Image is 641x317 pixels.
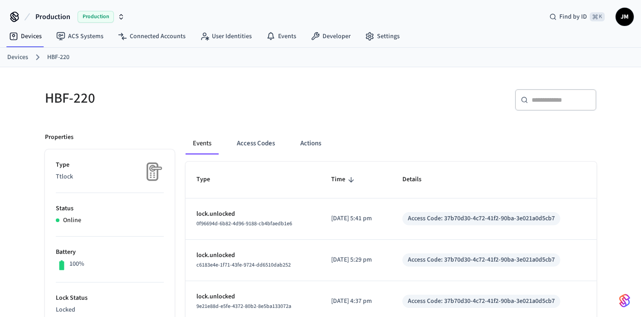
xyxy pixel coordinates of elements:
[408,297,555,306] div: Access Code: 37b70d30-4c72-41f2-90ba-3e021a0d5cb7
[331,255,381,265] p: [DATE] 5:29 pm
[56,305,164,315] p: Locked
[303,28,358,45] a: Developer
[559,12,587,21] span: Find by ID
[617,9,633,25] span: JM
[196,173,222,187] span: Type
[259,28,303,45] a: Events
[49,28,111,45] a: ACS Systems
[331,173,357,187] span: Time
[186,133,597,154] div: ant example
[331,214,381,223] p: [DATE] 5:41 pm
[408,214,555,223] div: Access Code: 37b70d30-4c72-41f2-90ba-3e021a0d5cb7
[45,133,73,142] p: Properties
[111,28,193,45] a: Connected Accounts
[196,302,291,310] span: 9e21e88d-e5fe-4372-80b2-8e5ba133072a
[331,297,381,306] p: [DATE] 4:37 pm
[542,9,612,25] div: Find by ID⌘ K
[402,173,433,187] span: Details
[196,251,309,260] p: lock.unlocked
[45,89,315,108] h5: HBF-220
[47,53,69,62] a: HBF-220
[2,28,49,45] a: Devices
[56,293,164,303] p: Lock Status
[230,133,282,154] button: Access Codes
[590,12,605,21] span: ⌘ K
[63,216,81,225] p: Online
[196,209,309,219] p: lock.unlocked
[196,220,292,228] span: 0f96694d-6b82-4d96-9188-cb4bfaedb1e6
[56,248,164,257] p: Battery
[186,133,219,154] button: Events
[193,28,259,45] a: User Identities
[141,160,164,183] img: Placeholder Lock Image
[7,53,28,62] a: Devices
[196,292,309,302] p: lock.unlocked
[408,255,555,265] div: Access Code: 37b70d30-4c72-41f2-90ba-3e021a0d5cb7
[56,204,164,213] p: Status
[35,11,70,22] span: Production
[616,8,634,26] button: JM
[56,172,164,182] p: Ttlock
[78,11,114,23] span: Production
[56,160,164,170] p: Type
[69,259,84,269] p: 100%
[619,293,630,308] img: SeamLogoGradient.69752ec5.svg
[293,133,328,154] button: Actions
[196,261,291,269] span: c6183e4e-1f71-43fe-9724-dd6510dab252
[358,28,407,45] a: Settings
